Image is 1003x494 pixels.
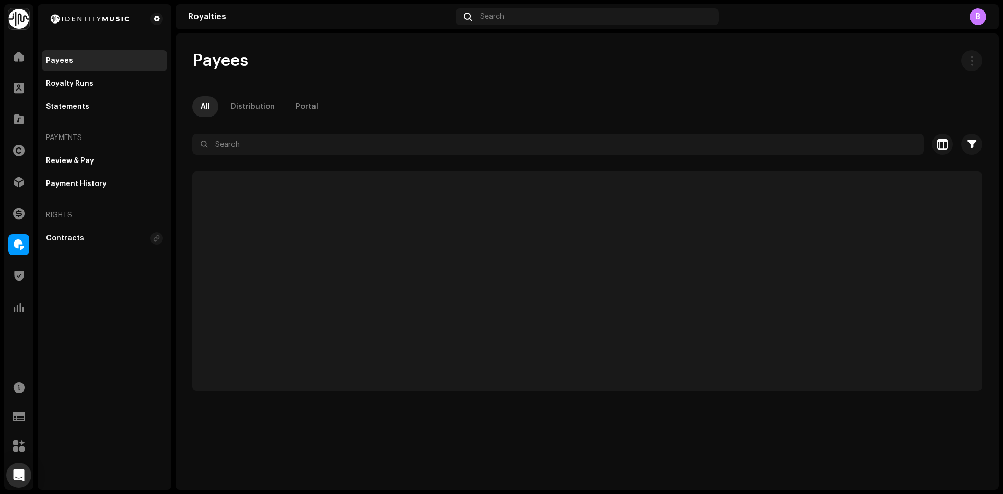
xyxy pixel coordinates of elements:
[42,50,167,71] re-m-nav-item: Payees
[46,157,94,165] div: Review & Pay
[42,96,167,117] re-m-nav-item: Statements
[46,56,73,65] div: Payees
[42,73,167,94] re-m-nav-item: Royalty Runs
[8,8,29,29] img: 0f74c21f-6d1c-4dbc-9196-dbddad53419e
[42,174,167,194] re-m-nav-item: Payment History
[480,13,504,21] span: Search
[970,8,986,25] div: B
[296,96,318,117] div: Portal
[42,203,167,228] re-a-nav-header: Rights
[42,125,167,151] re-a-nav-header: Payments
[46,102,89,111] div: Statements
[192,134,924,155] input: Search
[231,96,275,117] div: Distribution
[188,13,451,21] div: Royalties
[46,180,107,188] div: Payment History
[6,463,31,488] div: Open Intercom Messenger
[201,96,210,117] div: All
[46,79,94,88] div: Royalty Runs
[46,13,134,25] img: 2d8271db-5505-4223-b535-acbbe3973654
[42,228,167,249] re-m-nav-item: Contracts
[42,151,167,171] re-m-nav-item: Review & Pay
[192,50,248,71] span: Payees
[46,234,84,243] div: Contracts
